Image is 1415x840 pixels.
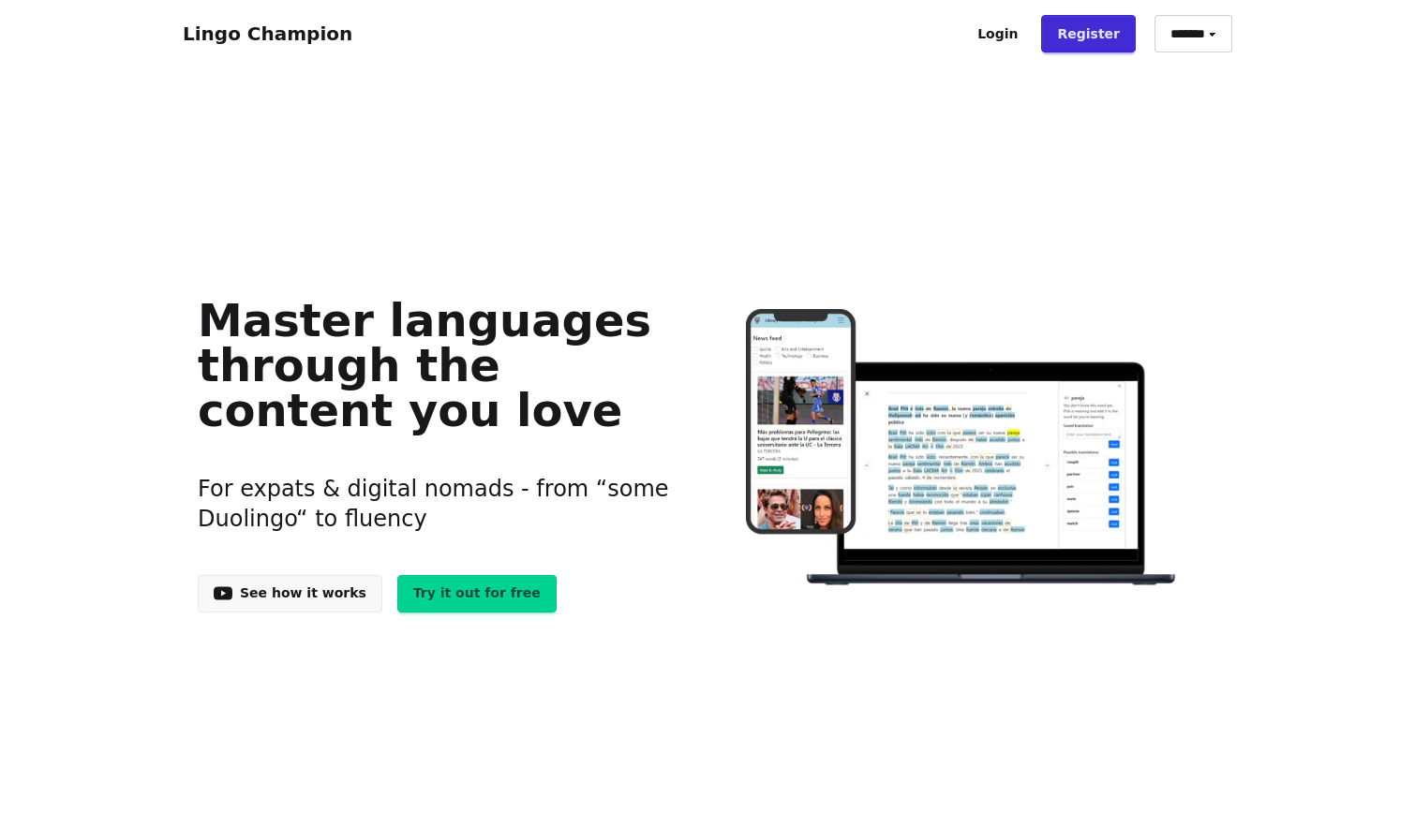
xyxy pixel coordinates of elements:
h1: Master languages through the content you love [198,298,678,433]
h3: For expats & digital nomads - from “some Duolingo“ to fluency [198,451,678,556]
a: Lingo Champion [183,22,352,45]
a: Register [1041,15,1136,52]
img: Learn languages online [708,309,1217,589]
a: Login [961,15,1034,52]
a: Try it out for free [397,575,557,612]
a: See how it works [198,575,382,612]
